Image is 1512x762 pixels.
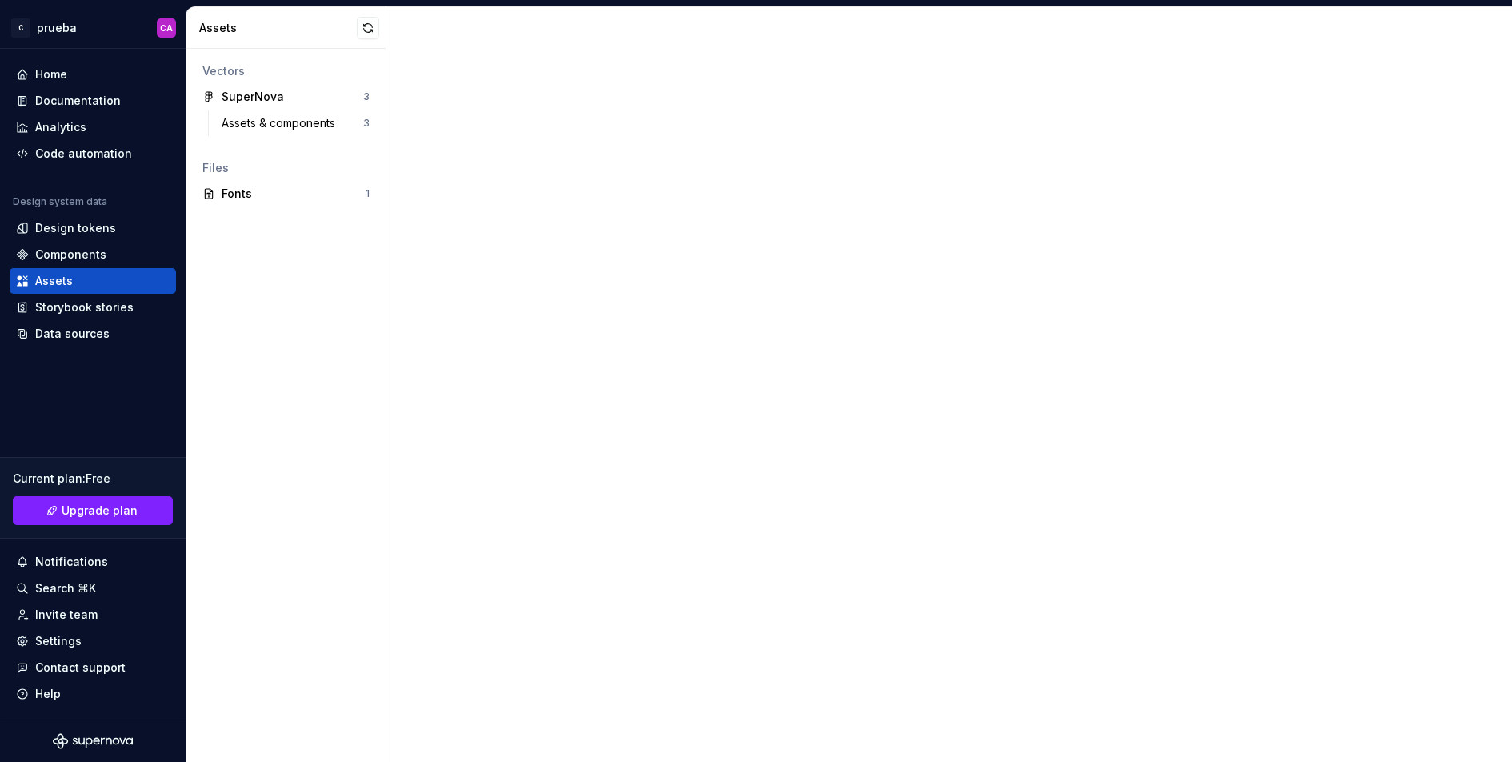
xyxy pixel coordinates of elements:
[35,580,96,596] div: Search ⌘K
[10,242,176,267] a: Components
[363,90,370,103] div: 3
[202,63,370,79] div: Vectors
[35,146,132,162] div: Code automation
[35,247,106,263] div: Components
[10,549,176,575] button: Notifications
[11,18,30,38] div: C
[222,115,342,131] div: Assets & components
[10,681,176,707] button: Help
[366,187,370,200] div: 1
[35,660,126,676] div: Contact support
[10,114,176,140] a: Analytics
[10,141,176,166] a: Code automation
[196,181,376,207] a: Fonts1
[3,10,182,45] button: CpruebaCA
[35,273,73,289] div: Assets
[35,633,82,649] div: Settings
[10,62,176,87] a: Home
[10,602,176,628] a: Invite team
[10,88,176,114] a: Documentation
[10,655,176,680] button: Contact support
[35,686,61,702] div: Help
[35,326,110,342] div: Data sources
[35,220,116,236] div: Design tokens
[160,22,173,34] div: CA
[363,117,370,130] div: 3
[222,89,284,105] div: SuperNova
[35,93,121,109] div: Documentation
[35,66,67,82] div: Home
[199,20,357,36] div: Assets
[13,471,173,487] div: Current plan : Free
[196,84,376,110] a: SuperNova3
[10,295,176,320] a: Storybook stories
[10,321,176,347] a: Data sources
[35,554,108,570] div: Notifications
[53,733,133,749] svg: Supernova Logo
[37,20,77,36] div: prueba
[215,110,376,136] a: Assets & components3
[13,195,107,208] div: Design system data
[10,628,176,654] a: Settings
[222,186,366,202] div: Fonts
[13,496,173,525] button: Upgrade plan
[202,160,370,176] div: Files
[10,576,176,601] button: Search ⌘K
[62,503,138,519] span: Upgrade plan
[10,215,176,241] a: Design tokens
[35,119,86,135] div: Analytics
[35,607,98,623] div: Invite team
[35,299,134,315] div: Storybook stories
[10,268,176,294] a: Assets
